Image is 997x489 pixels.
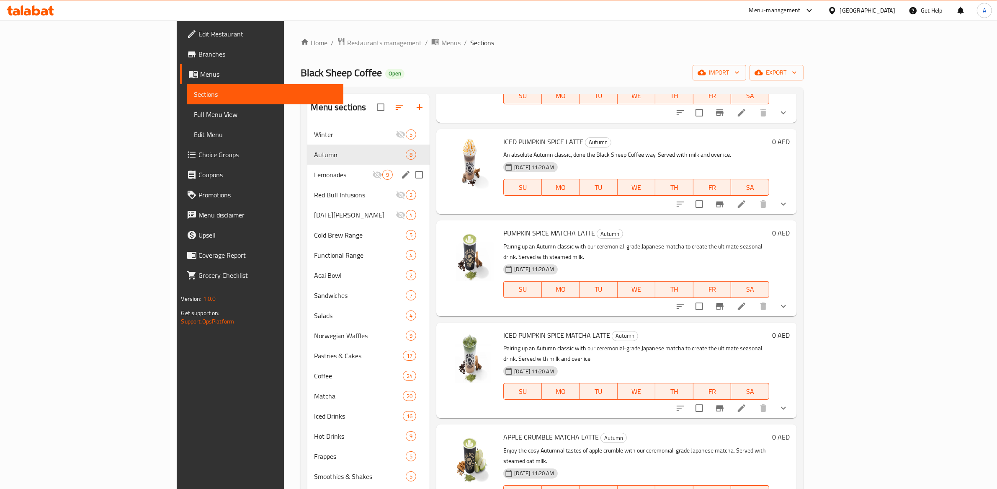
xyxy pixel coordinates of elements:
[396,210,406,220] svg: Inactive section
[307,285,430,305] div: Sandwiches7
[180,64,343,84] a: Menus
[406,231,416,239] span: 5
[693,88,731,104] button: FR
[699,67,739,78] span: import
[503,179,541,196] button: SU
[314,411,403,421] span: Iced Drinks
[580,179,617,196] button: TU
[180,205,343,225] a: Menu disclaimer
[389,97,410,117] span: Sort sections
[180,165,343,185] a: Coupons
[597,229,623,239] div: Autumn
[198,49,337,59] span: Branches
[778,301,788,311] svg: Show Choices
[773,136,790,147] h6: 0 AED
[443,227,497,281] img: PUMPKIN SPICE MATCHA LATTE
[314,150,406,160] div: Autumn
[403,371,416,381] div: items
[385,70,404,77] span: Open
[198,190,337,200] span: Promotions
[503,383,541,400] button: SU
[307,326,430,346] div: Norwegian Waffles9
[314,391,403,401] span: Matcha
[396,129,406,140] svg: Inactive section
[406,250,416,260] div: items
[403,352,416,360] span: 17
[406,332,416,340] span: 9
[621,90,652,102] span: WE
[187,124,343,145] a: Edit Menu
[545,90,576,102] span: MO
[180,265,343,285] a: Grocery Checklist
[314,471,406,481] span: Smoothies & Shakes
[314,290,406,300] span: Sandwiches
[778,108,788,118] svg: Show Choices
[753,296,773,316] button: delete
[307,185,430,205] div: Red Bull Infusions2
[503,281,541,298] button: SU
[585,137,611,147] span: Autumn
[198,230,337,240] span: Upsell
[693,383,731,400] button: FR
[670,398,690,418] button: sort-choices
[693,179,731,196] button: FR
[406,451,416,461] div: items
[734,386,765,398] span: SA
[511,163,557,171] span: [DATE] 11:20 AM
[406,230,416,240] div: items
[406,453,416,461] span: 5
[198,210,337,220] span: Menu disclaimer
[840,6,895,15] div: [GEOGRAPHIC_DATA]
[778,403,788,413] svg: Show Choices
[406,272,416,279] span: 2
[200,69,337,79] span: Menus
[542,88,580,104] button: MO
[693,65,746,80] button: import
[690,104,708,122] span: Select to update
[406,473,416,481] span: 5
[347,38,422,48] span: Restaurants management
[731,383,769,400] button: SA
[983,6,986,15] span: A
[396,190,406,200] svg: Inactive section
[697,181,728,194] span: FR
[659,90,690,102] span: TH
[583,386,614,398] span: TU
[690,298,708,315] span: Select to update
[753,398,773,418] button: delete
[773,431,790,443] h6: 0 AED
[621,283,652,295] span: WE
[314,170,372,180] div: Lemonades
[314,270,406,280] span: Acai Bowl
[194,89,337,99] span: Sections
[618,383,655,400] button: WE
[307,245,430,265] div: Functional Range4
[198,250,337,260] span: Coverage Report
[406,471,416,481] div: items
[180,185,343,205] a: Promotions
[778,199,788,209] svg: Show Choices
[198,29,337,39] span: Edit Restaurant
[443,431,497,485] img: APPLE CRUMBLE MATCHA LATTE
[612,331,638,341] span: Autumn
[314,250,406,260] div: Functional Range
[659,283,690,295] span: TH
[307,145,430,165] div: Autumn8
[382,170,393,180] div: items
[406,310,416,321] div: items
[203,293,216,304] span: 1.0.0
[601,433,626,443] span: Autumn
[511,469,557,477] span: [DATE] 11:20 AM
[314,310,406,321] span: Salads
[583,283,614,295] span: TU
[749,5,801,16] div: Menu-management
[503,227,595,239] span: PUMPKIN SPICE MATCHA LATTE
[737,199,747,209] a: Edit menu item
[406,312,416,320] span: 4
[425,38,428,48] li: /
[406,251,416,259] span: 4
[180,44,343,64] a: Branches
[314,351,403,361] span: Pastries & Cakes
[403,412,416,420] span: 16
